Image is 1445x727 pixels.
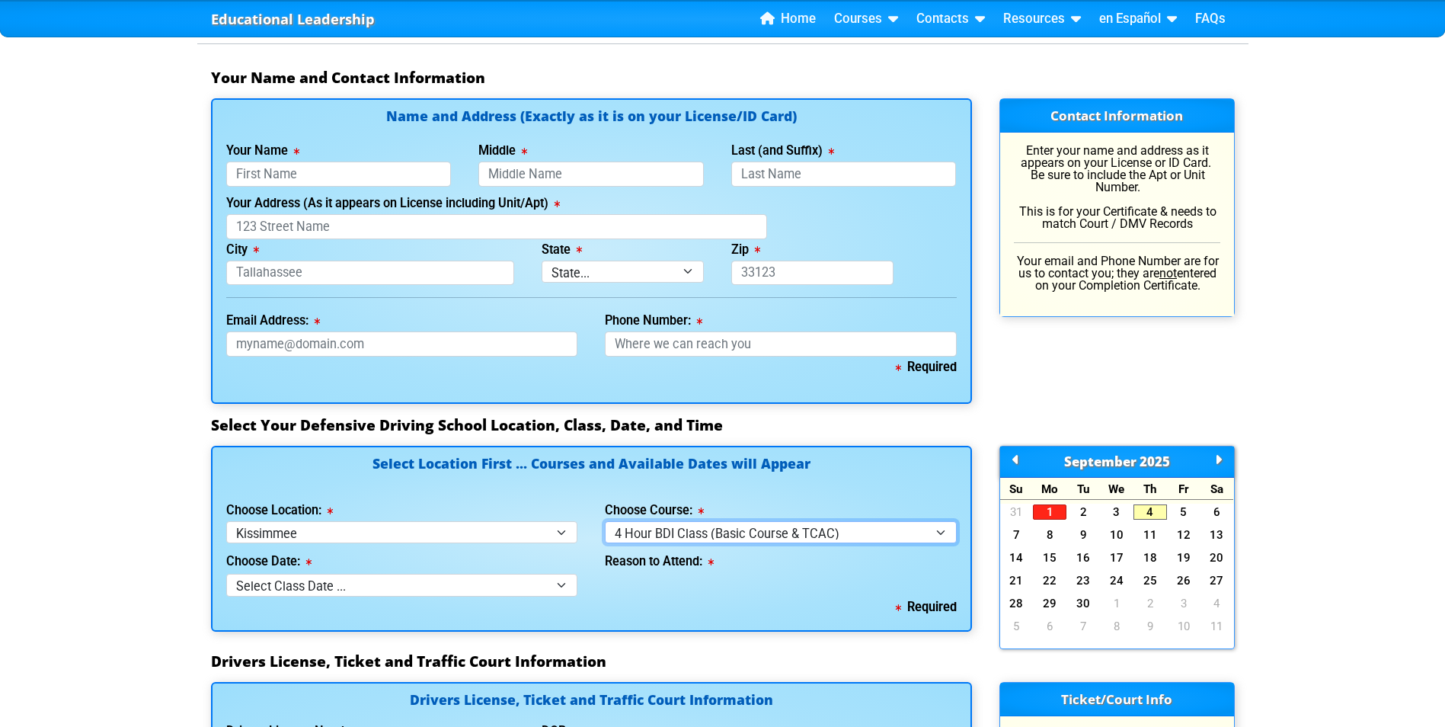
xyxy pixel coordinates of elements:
[1167,573,1200,588] a: 26
[211,416,1235,434] h3: Select Your Defensive Driving School Location, Class, Date, and Time
[731,244,760,256] label: Zip
[1167,504,1200,520] a: 5
[1200,550,1234,565] a: 20
[1200,527,1234,543] a: 13
[605,331,957,357] input: Where we can reach you
[1033,596,1066,611] a: 29
[226,556,312,568] label: Choose Date:
[542,244,582,256] label: State
[1100,478,1133,500] div: We
[1167,596,1200,611] a: 3
[1066,504,1100,520] a: 2
[1000,527,1034,543] a: 7
[1167,527,1200,543] a: 12
[1066,573,1100,588] a: 23
[226,504,333,517] label: Choose Location:
[226,244,259,256] label: City
[1000,596,1034,611] a: 28
[1000,504,1034,520] a: 31
[1033,573,1066,588] a: 22
[1000,550,1034,565] a: 14
[211,7,375,32] a: Educational Leadership
[1033,550,1066,565] a: 15
[1033,504,1066,520] a: 1
[226,261,515,286] input: Tallahassee
[1014,255,1220,292] p: Your email and Phone Number are for us to contact you; they are entered on your Completion Certif...
[896,360,957,374] b: Required
[1000,573,1034,588] a: 21
[1133,619,1167,634] a: 9
[1133,550,1167,565] a: 18
[226,315,320,327] label: Email Address:
[226,693,957,709] h4: Drivers License, Ticket and Traffic Court Information
[1167,478,1200,500] div: Fr
[1167,550,1200,565] a: 19
[754,8,822,30] a: Home
[731,261,894,286] input: 33123
[1100,504,1133,520] a: 3
[1133,596,1167,611] a: 2
[605,315,702,327] label: Phone Number:
[828,8,904,30] a: Courses
[1133,504,1167,520] a: 4
[211,652,1235,671] h3: Drivers License, Ticket and Traffic Court Information
[731,145,834,157] label: Last (and Suffix)
[1033,619,1066,634] a: 6
[1100,619,1133,634] a: 8
[478,145,527,157] label: Middle
[997,8,1087,30] a: Resources
[896,600,957,614] b: Required
[1133,527,1167,543] a: 11
[1100,527,1133,543] a: 10
[1189,8,1232,30] a: FAQs
[1159,266,1177,280] u: not
[226,331,578,357] input: myname@domain.com
[226,145,299,157] label: Your Name
[1200,478,1234,500] div: Sa
[1100,573,1133,588] a: 24
[1066,478,1100,500] div: Tu
[1140,453,1170,470] span: 2025
[1000,478,1034,500] div: Su
[1200,573,1234,588] a: 27
[1000,619,1034,634] a: 5
[1000,99,1234,133] h3: Contact Information
[226,110,957,123] h4: Name and Address (Exactly as it is on your License/ID Card)
[1133,573,1167,588] a: 25
[1033,527,1066,543] a: 8
[226,197,560,210] label: Your Address (As it appears on License including Unit/Apt)
[1033,478,1066,500] div: Mo
[1200,596,1234,611] a: 4
[1093,8,1183,30] a: en Español
[1066,619,1100,634] a: 7
[1064,453,1136,470] span: September
[1066,596,1100,611] a: 30
[1200,504,1234,520] a: 6
[211,69,1235,87] h3: Your Name and Contact Information
[478,162,704,187] input: Middle Name
[1000,683,1234,716] h3: Ticket/Court Info
[910,8,991,30] a: Contacts
[731,162,957,187] input: Last Name
[605,504,704,517] label: Choose Course:
[1167,619,1200,634] a: 10
[226,214,767,239] input: 123 Street Name
[1200,619,1234,634] a: 11
[1014,145,1220,230] p: Enter your name and address as it appears on your License or ID Card. Be sure to include the Apt ...
[1100,550,1133,565] a: 17
[1066,527,1100,543] a: 9
[1133,478,1167,500] div: Th
[226,162,452,187] input: First Name
[1066,550,1100,565] a: 16
[605,556,714,568] label: Reason to Attend:
[1100,596,1133,611] a: 1
[226,457,957,488] h4: Select Location First ... Courses and Available Dates will Appear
